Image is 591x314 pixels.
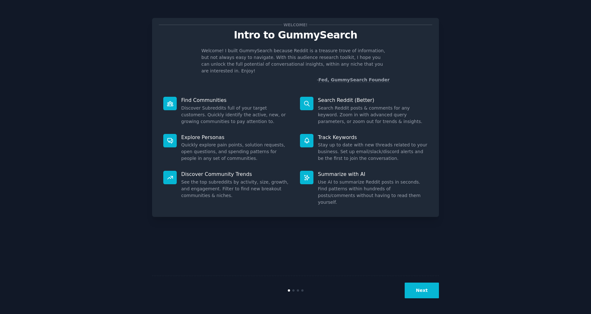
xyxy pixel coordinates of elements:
dd: Quickly explore pain points, solution requests, open questions, and spending patterns for people ... [181,142,291,162]
p: Search Reddit (Better) [318,97,428,103]
dd: Search Reddit posts & comments for any keyword. Zoom in with advanced query parameters, or zoom o... [318,105,428,125]
p: Summarize with AI [318,171,428,178]
p: Find Communities [181,97,291,103]
p: Welcome! I built GummySearch because Reddit is a treasure trove of information, but not always ea... [201,47,390,74]
button: Next [405,283,439,298]
a: Fed, GummySearch Founder [318,77,390,83]
p: Discover Community Trends [181,171,291,178]
p: Explore Personas [181,134,291,141]
div: - [317,77,390,83]
p: Track Keywords [318,134,428,141]
dd: See the top subreddits by activity, size, growth, and engagement. Filter to find new breakout com... [181,179,291,199]
dd: Discover Subreddits full of your target customers. Quickly identify the active, new, or growing c... [181,105,291,125]
dd: Stay up to date with new threads related to your business. Set up email/slack/discord alerts and ... [318,142,428,162]
span: Welcome! [282,21,309,28]
dd: Use AI to summarize Reddit posts in seconds. Find patterns within hundreds of posts/comments with... [318,179,428,206]
p: Intro to GummySearch [159,29,432,41]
